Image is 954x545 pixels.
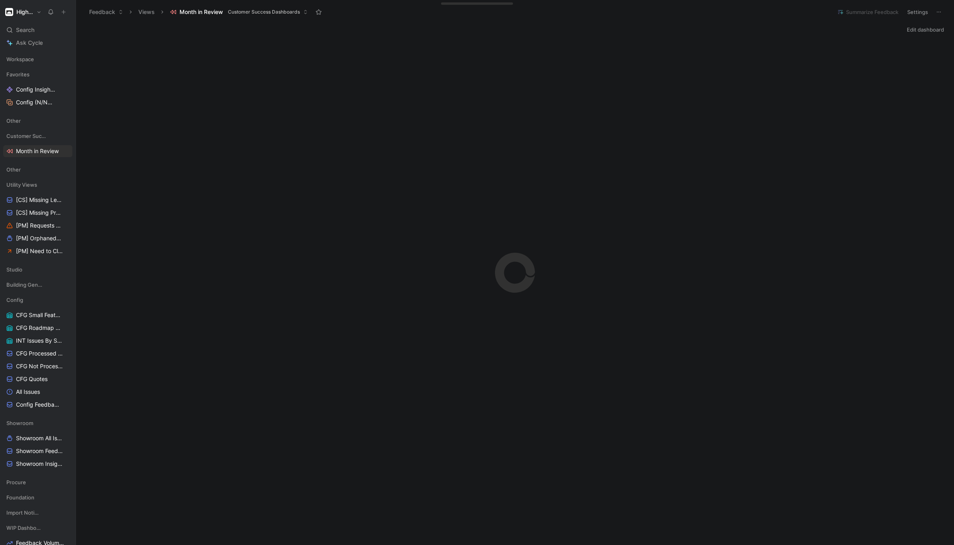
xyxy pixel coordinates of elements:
span: CFG Roadmap Projects [16,324,63,332]
span: [PM] Need to Close Loop [16,247,64,255]
span: Workspace [6,55,34,63]
button: Feedback [86,6,127,18]
span: Building Generation [6,281,43,289]
a: CFG Not Processed Feedback [3,360,72,372]
div: Utility Views [3,179,72,191]
span: All Issues [16,388,40,396]
span: Config Insights to Link [16,86,57,94]
button: Summarize Feedback [834,6,902,18]
span: CFG Quotes [16,375,48,383]
span: CFG Not Processed Feedback [16,362,64,370]
div: ShowroomShowroom All IssuesShowroom Feedback AllShowroom Insights to Link [3,417,72,470]
div: Customer Success Dashboards [3,130,72,142]
span: Month in Review [180,8,223,16]
button: Views [135,6,158,18]
div: Foundation [3,491,72,503]
div: Procure [3,476,72,491]
span: Showroom All Issues [16,434,62,442]
span: Studio [6,266,22,273]
img: Higharc [5,8,13,16]
span: Procure [6,478,26,486]
div: Search [3,24,72,36]
span: WIP Dashboards [6,524,41,532]
span: Config (N/N/L) [16,98,53,106]
span: Other [6,166,21,174]
span: [CS] Missing Product Area [16,209,64,217]
a: [PM] Need to Close Loop [3,245,72,257]
span: Import Notion [6,509,40,517]
a: Showroom Feedback All [3,445,72,457]
div: Showroom [3,417,72,429]
a: All Issues [3,386,72,398]
a: [PM] Orphaned Issues [3,232,72,244]
button: Month in ReviewCustomer Success Dashboards [166,6,311,18]
span: Ask Cycle [16,38,43,48]
div: Workspace [3,53,72,65]
a: CFG Small Features [3,309,72,321]
a: CFG Roadmap Projects [3,322,72,334]
span: CFG Small Features [16,311,62,319]
a: [CS] Missing Product Area [3,207,72,219]
a: Month in Review [3,145,72,157]
div: Utility Views[CS] Missing Level of Support[CS] Missing Product Area[PM] Requests Missing Product ... [3,179,72,257]
a: Config (N/N/L) [3,96,72,108]
a: INT Issues By Status [3,335,72,347]
button: Edit dashboard [903,24,948,35]
span: Config [6,296,23,304]
div: ConfigCFG Small FeaturesCFG Roadmap ProjectsINT Issues By StatusCFG Processed FeedbackCFG Not Pro... [3,294,72,411]
span: Showroom Feedback All [16,447,63,455]
span: Customer Success Dashboards [6,132,47,140]
span: Month in Review [16,147,59,155]
a: Showroom Insights to Link [3,458,72,470]
span: [CS] Missing Level of Support [16,196,64,204]
span: Customer Success Dashboards [228,8,300,16]
span: Showroom Insights to Link [16,460,64,468]
div: Customer Success DashboardsMonth in Review [3,130,72,157]
span: CFG Processed Feedback [16,349,64,357]
span: Other [6,117,21,125]
div: Import Notion [3,507,72,519]
span: Utility Views [6,181,37,189]
button: HigharcHigharc [3,6,44,18]
div: Favorites [3,68,72,80]
h1: Higharc [16,8,33,16]
a: Config Insights to Link [3,84,72,96]
div: Building Generation [3,279,72,291]
span: Config Feedback All [16,401,62,409]
div: Other [3,164,72,176]
a: CFG Processed Feedback [3,347,72,359]
a: [PM] Requests Missing Product Area [3,220,72,232]
span: Showroom [6,419,33,427]
span: INT Issues By Status [16,337,62,345]
div: Studio [3,264,72,278]
div: Other [3,164,72,178]
div: Import Notion [3,507,72,521]
div: Procure [3,476,72,488]
div: Other [3,115,72,129]
a: CFG Quotes [3,373,72,385]
div: Studio [3,264,72,275]
div: Other [3,115,72,127]
a: Showroom All Issues [3,432,72,444]
span: [PM] Requests Missing Product Area [16,222,65,230]
div: Config [3,294,72,306]
button: Settings [904,6,932,18]
a: Ask Cycle [3,37,72,49]
span: Foundation [6,493,34,501]
a: Config Feedback All [3,399,72,411]
span: [PM] Orphaned Issues [16,234,63,242]
div: WIP Dashboards [3,522,72,534]
div: Foundation [3,491,72,506]
span: Search [16,25,34,35]
div: Building Generation [3,279,72,293]
a: [CS] Missing Level of Support [3,194,72,206]
span: Favorites [6,70,30,78]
